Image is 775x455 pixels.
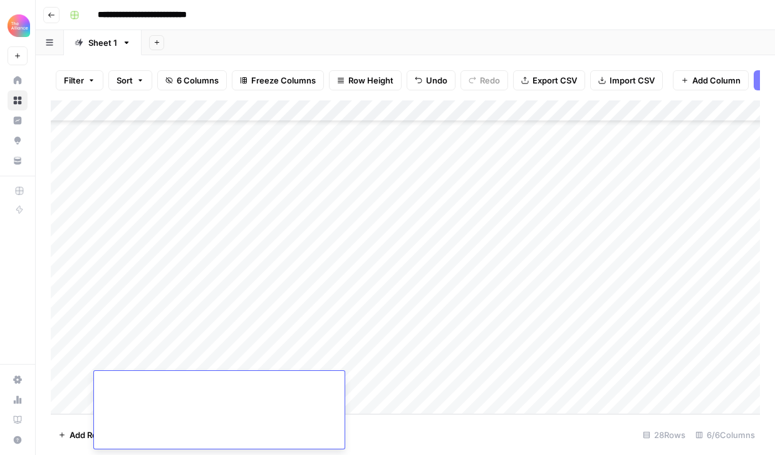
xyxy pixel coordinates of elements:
a: Home [8,70,28,90]
span: Filter [64,74,84,87]
button: Undo [407,70,455,90]
button: Help + Support [8,430,28,450]
span: Redo [480,74,500,87]
button: Add Column [673,70,749,90]
span: Sort [117,74,133,87]
a: Insights [8,110,28,131]
button: Add Row [51,425,112,445]
span: Row Height [348,74,393,87]
img: Alliance Logo [8,14,30,37]
span: Freeze Columns [251,74,316,87]
a: Browse [8,90,28,110]
a: Learning Hub [8,410,28,430]
a: Your Data [8,151,28,171]
span: Add Row [70,429,104,441]
a: Usage [8,390,28,410]
a: Settings [8,370,28,390]
button: Freeze Columns [232,70,324,90]
div: 6/6 Columns [690,425,760,445]
div: 28 Rows [638,425,690,445]
button: Export CSV [513,70,585,90]
span: Import CSV [610,74,655,87]
button: Filter [56,70,103,90]
span: Undo [426,74,447,87]
a: Opportunities [8,131,28,151]
button: Sort [108,70,152,90]
span: Add Column [692,74,741,87]
button: Import CSV [590,70,663,90]
button: Workspace: Alliance [8,10,28,41]
button: 6 Columns [157,70,227,90]
span: Export CSV [533,74,577,87]
button: Row Height [329,70,402,90]
button: Redo [460,70,508,90]
div: Sheet 1 [88,36,117,49]
span: 6 Columns [177,74,219,87]
a: Sheet 1 [64,30,142,55]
